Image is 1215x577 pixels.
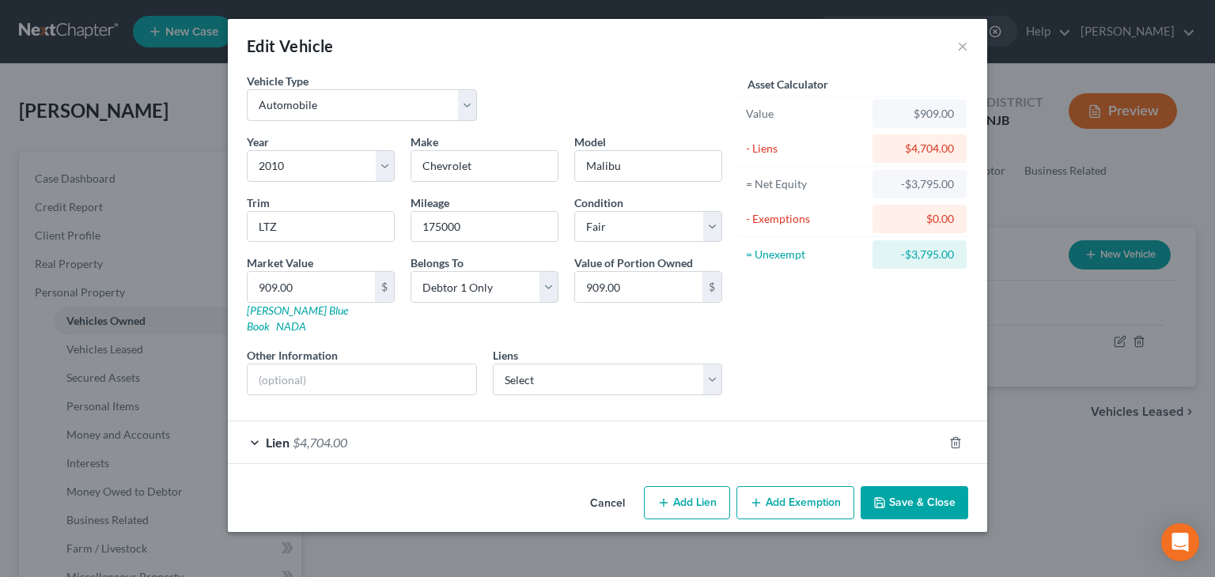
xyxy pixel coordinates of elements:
div: $ [375,272,394,302]
button: × [957,36,968,55]
label: Value of Portion Owned [574,255,693,271]
span: $4,704.00 [293,435,347,450]
div: - Liens [746,141,865,157]
div: Open Intercom Messenger [1161,523,1199,561]
button: Add Lien [644,486,730,519]
div: -$3,795.00 [885,176,954,192]
input: ex. Altima [575,151,721,181]
label: Model [574,134,606,150]
label: Vehicle Type [247,73,308,89]
div: $909.00 [885,106,954,122]
div: $0.00 [885,211,954,227]
input: -- [411,212,558,242]
span: Lien [266,435,290,450]
a: NADA [276,319,306,333]
input: (optional) [248,364,476,394]
div: Value [746,106,865,122]
label: Condition [574,194,623,211]
div: -$3,795.00 [885,247,954,262]
span: Make [411,135,438,149]
input: ex. Nissan [411,151,558,181]
label: Year [247,134,269,150]
label: Mileage [411,194,449,211]
input: 0.00 [248,272,375,302]
div: $4,704.00 [885,141,954,157]
div: - Exemptions [746,211,865,227]
label: Asset Calculator [748,76,828,92]
div: $ [702,272,721,302]
div: = Net Equity [746,176,865,192]
label: Other Information [247,347,338,364]
input: 0.00 [575,272,702,302]
label: Liens [493,347,518,364]
a: [PERSON_NAME] Blue Book [247,304,348,333]
button: Cancel [577,488,638,519]
label: Trim [247,194,270,211]
label: Market Value [247,255,313,271]
button: Save & Close [861,486,968,519]
input: ex. LS, LT, etc [248,212,394,242]
div: = Unexempt [746,247,865,262]
div: Edit Vehicle [247,35,334,57]
span: Belongs To [411,256,464,270]
button: Add Exemption [736,486,854,519]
